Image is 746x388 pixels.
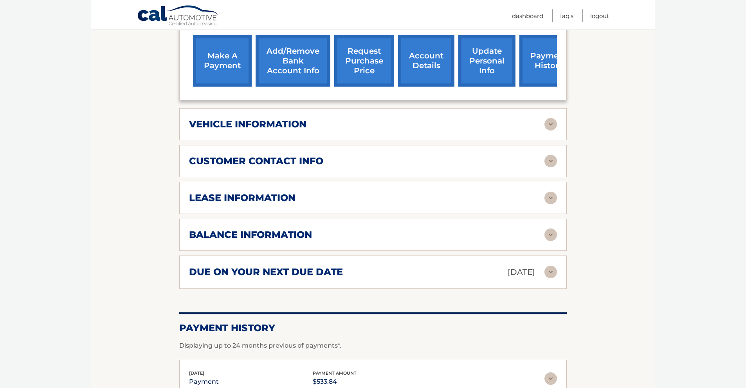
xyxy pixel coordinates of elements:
a: Cal Automotive [137,5,219,28]
p: payment [189,376,219,387]
a: Logout [590,9,609,22]
img: accordion-rest.svg [544,372,557,385]
img: accordion-rest.svg [544,228,557,241]
a: FAQ's [560,9,573,22]
a: payment history [519,35,578,87]
a: request purchase price [334,35,394,87]
img: accordion-rest.svg [544,192,557,204]
h2: customer contact info [189,155,323,167]
h2: lease information [189,192,296,204]
img: accordion-rest.svg [544,155,557,167]
a: account details [398,35,454,87]
a: Add/Remove bank account info [256,35,330,87]
p: $533.84 [313,376,357,387]
a: Dashboard [512,9,543,22]
img: accordion-rest.svg [544,266,557,278]
p: [DATE] [508,265,535,279]
p: Displaying up to 24 months previous of payments*. [179,341,567,350]
a: update personal info [458,35,515,87]
span: [DATE] [189,370,204,376]
img: accordion-rest.svg [544,118,557,131]
h2: due on your next due date [189,266,343,278]
h2: vehicle information [189,118,306,130]
a: make a payment [193,35,252,87]
span: payment amount [313,370,357,376]
h2: Payment History [179,322,567,334]
h2: balance information [189,229,312,241]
